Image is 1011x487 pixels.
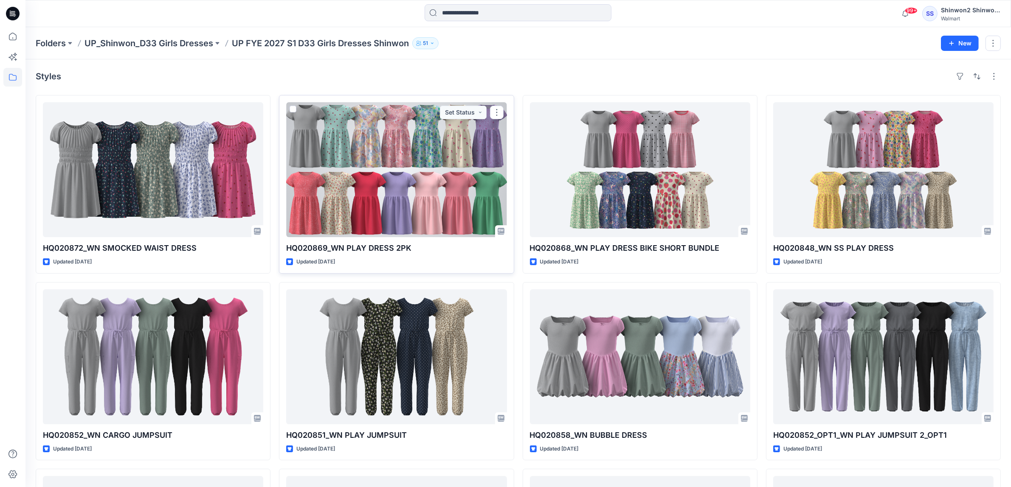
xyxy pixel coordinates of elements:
a: HQ020872_WN SMOCKED WAIST DRESS [43,102,263,237]
div: Walmart [941,15,1000,22]
a: HQ020851_WN PLAY JUMPSUIT [286,289,507,424]
a: HQ020858_WN BUBBLE DRESS [530,289,750,424]
p: Updated [DATE] [783,257,822,266]
button: New [941,36,979,51]
p: HQ020852_WN CARGO JUMPSUIT [43,429,263,441]
a: HQ020869_WN PLAY DRESS 2PK [286,102,507,237]
p: HQ020858_WN BUBBLE DRESS [530,429,750,441]
p: HQ020868_WN PLAY DRESS BIKE SHORT BUNDLE [530,242,750,254]
p: Updated [DATE] [540,257,579,266]
p: Updated [DATE] [53,257,92,266]
div: Shinwon2 Shinwon2 [941,5,1000,15]
p: HQ020852_OPT1_WN PLAY JUMPSUIT 2_OPT1 [773,429,994,441]
p: Updated [DATE] [296,445,335,453]
p: Updated [DATE] [296,257,335,266]
a: Folders [36,37,66,49]
h4: Styles [36,71,61,81]
a: UP_Shinwon_D33 Girls Dresses [84,37,213,49]
span: 99+ [905,7,918,14]
p: 51 [423,39,428,48]
p: HQ020869_WN PLAY DRESS 2PK [286,242,507,254]
a: HQ020848_WN SS PLAY DRESS [773,102,994,237]
p: Updated [DATE] [53,445,92,453]
a: HQ020852_OPT1_WN PLAY JUMPSUIT 2_OPT1 [773,289,994,424]
p: HQ020848_WN SS PLAY DRESS [773,242,994,254]
p: Updated [DATE] [783,445,822,453]
p: UP FYE 2027 S1 D33 Girls Dresses Shinwon [232,37,409,49]
div: SS [922,6,938,21]
p: HQ020851_WN PLAY JUMPSUIT [286,429,507,441]
p: Updated [DATE] [540,445,579,453]
a: HQ020868_WN PLAY DRESS BIKE SHORT BUNDLE [530,102,750,237]
button: 51 [412,37,439,49]
a: HQ020852_WN CARGO JUMPSUIT [43,289,263,424]
p: HQ020872_WN SMOCKED WAIST DRESS [43,242,263,254]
